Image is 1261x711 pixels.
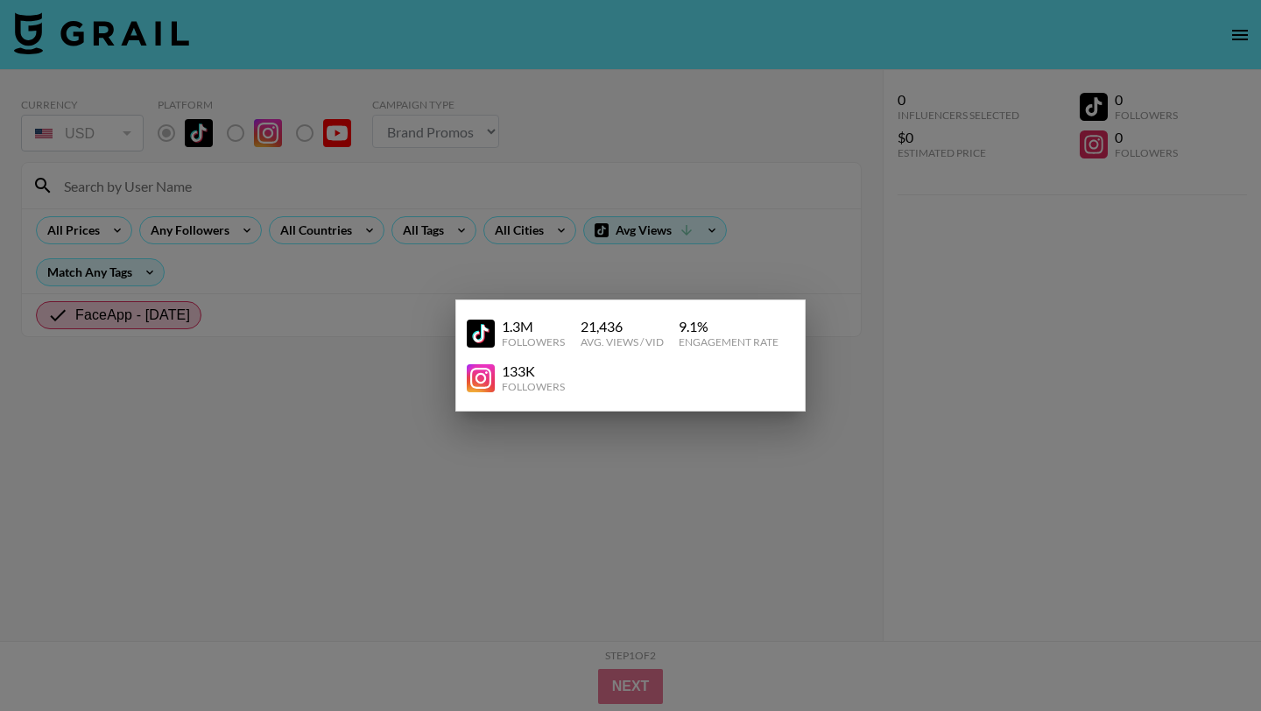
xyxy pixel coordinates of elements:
[502,318,565,335] div: 1.3M
[502,363,565,380] div: 133K
[467,320,495,348] img: YouTube
[502,380,565,393] div: Followers
[467,364,495,392] img: YouTube
[679,335,778,348] div: Engagement Rate
[581,335,664,348] div: Avg. Views / Vid
[581,318,664,335] div: 21,436
[679,318,778,335] div: 9.1 %
[502,335,565,348] div: Followers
